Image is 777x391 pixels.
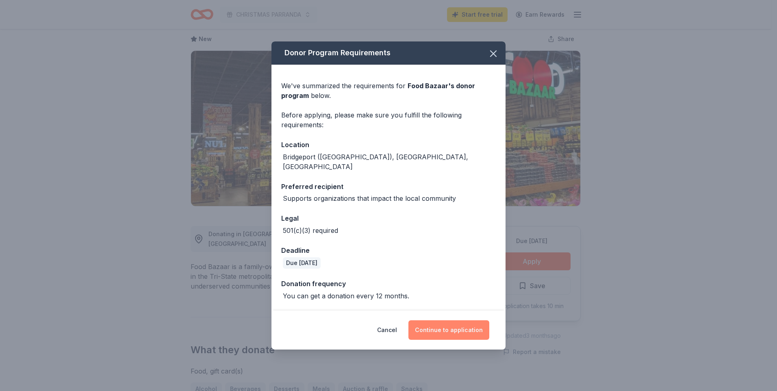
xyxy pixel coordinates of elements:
[283,291,409,301] div: You can get a donation every 12 months.
[281,81,496,100] div: We've summarized the requirements for below.
[408,320,489,340] button: Continue to application
[281,278,496,289] div: Donation frequency
[377,320,397,340] button: Cancel
[281,110,496,130] div: Before applying, please make sure you fulfill the following requirements:
[281,181,496,192] div: Preferred recipient
[281,245,496,256] div: Deadline
[283,226,338,235] div: 501(c)(3) required
[283,257,321,269] div: Due [DATE]
[283,152,496,172] div: Bridgeport ([GEOGRAPHIC_DATA]), [GEOGRAPHIC_DATA], [GEOGRAPHIC_DATA]
[271,41,506,65] div: Donor Program Requirements
[281,213,496,224] div: Legal
[281,139,496,150] div: Location
[283,193,456,203] div: Supports organizations that impact the local community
